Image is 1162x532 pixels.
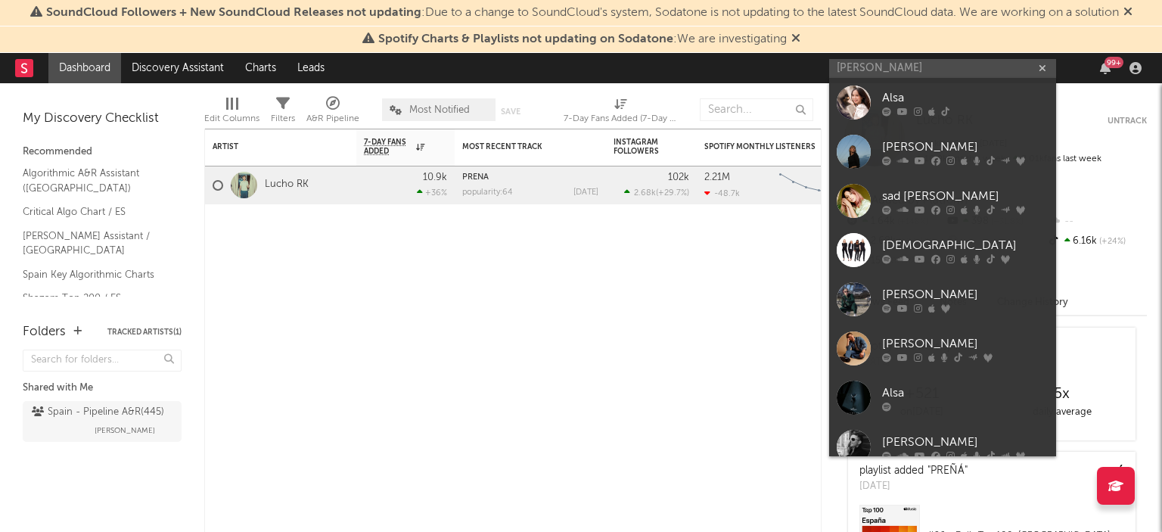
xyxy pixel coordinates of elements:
a: Alsa [829,78,1056,127]
button: Tracked Artists(1) [107,328,182,336]
a: Charts [235,53,287,83]
div: +36 % [417,188,447,198]
div: sad [PERSON_NAME] [882,188,1049,206]
div: [PERSON_NAME] [882,138,1049,157]
button: 99+ [1100,62,1111,74]
a: [PERSON_NAME] Assistant / [GEOGRAPHIC_DATA] [23,228,166,259]
span: Dismiss [791,33,800,45]
div: Instagram Followers [614,138,666,156]
span: 2.68k [634,189,656,198]
div: playlist added [859,463,968,479]
a: sad [PERSON_NAME] [829,176,1056,226]
a: [PERSON_NAME] [829,422,1056,471]
span: Dismiss [1123,7,1132,19]
div: Filters [271,91,295,135]
div: 7-Day Fans Added (7-Day Fans Added) [564,110,677,128]
button: Save [501,107,520,116]
div: [DATE] [573,188,598,197]
div: 5 x [992,385,1132,403]
a: Alsa [829,373,1056,422]
div: Edit Columns [204,91,259,135]
a: Spain Key Algorithmic Charts [23,266,166,283]
span: [PERSON_NAME] [95,422,155,440]
a: [DEMOGRAPHIC_DATA] [829,226,1056,275]
div: A&R Pipeline [306,91,359,135]
div: PREÑÁ [462,173,598,182]
svg: Chart title [772,166,840,204]
div: [DATE] [859,479,968,494]
input: Search for folders... [23,350,182,372]
div: Most Recent Track [462,142,576,151]
div: A&R Pipeline [306,110,359,128]
div: Alsa [882,89,1049,107]
span: : Due to a change to SoundCloud's system, Sodatone is not updating to the latest SoundCloud data.... [46,7,1119,19]
span: +24 % [1097,238,1126,246]
div: Spotify Monthly Listeners [704,142,818,151]
div: -- [1046,212,1147,232]
button: Untrack [1108,114,1147,129]
a: Dashboard [48,53,121,83]
div: Artist [213,142,326,151]
span: 7-Day Fans Added [364,138,412,156]
div: 99 + [1105,57,1123,68]
div: daily average [992,403,1132,422]
span: +29.7 % [658,189,687,198]
a: Critical Algo Chart / ES [23,204,166,220]
div: popularity: 64 [462,188,513,197]
div: Edit Columns [204,110,259,128]
span: Spotify Charts & Playlists not updating on Sodatone [378,33,673,45]
span: : We are investigating [378,33,787,45]
div: [PERSON_NAME] [882,286,1049,304]
input: Search... [700,98,813,121]
span: Most Notified [409,105,470,115]
a: [PERSON_NAME] [829,127,1056,176]
a: "PREÑÁ" [927,465,968,476]
a: Lucho RK [265,179,309,191]
div: 10.9k [423,173,447,182]
a: PREÑÁ [462,173,489,182]
input: Search for artists [829,59,1056,78]
div: 102k [668,173,689,182]
span: SoundCloud Followers + New SoundCloud Releases not updating [46,7,421,19]
a: Spain - Pipeline A&R(445)[PERSON_NAME] [23,401,182,442]
div: Folders [23,323,66,341]
a: Discovery Assistant [121,53,235,83]
div: [PERSON_NAME] [882,434,1049,452]
div: 2.21M [704,173,730,182]
div: ( ) [624,188,689,198]
a: [PERSON_NAME] [829,275,1056,324]
a: Shazam Top 200 / ES [23,290,166,306]
div: My Discovery Checklist [23,110,182,128]
div: Recommended [23,143,182,161]
a: Algorithmic A&R Assistant ([GEOGRAPHIC_DATA]) [23,165,166,196]
div: -48.7k [704,188,740,198]
a: Leads [287,53,335,83]
div: Shared with Me [23,379,182,397]
div: 6.16k [1046,232,1147,251]
div: Spain - Pipeline A&R ( 445 ) [32,403,164,422]
div: Alsa [882,384,1049,403]
div: Filters [271,110,295,128]
div: [DEMOGRAPHIC_DATA] [882,237,1049,255]
div: [PERSON_NAME] [882,335,1049,353]
div: 7-Day Fans Added (7-Day Fans Added) [564,91,677,135]
a: [PERSON_NAME] [829,324,1056,373]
